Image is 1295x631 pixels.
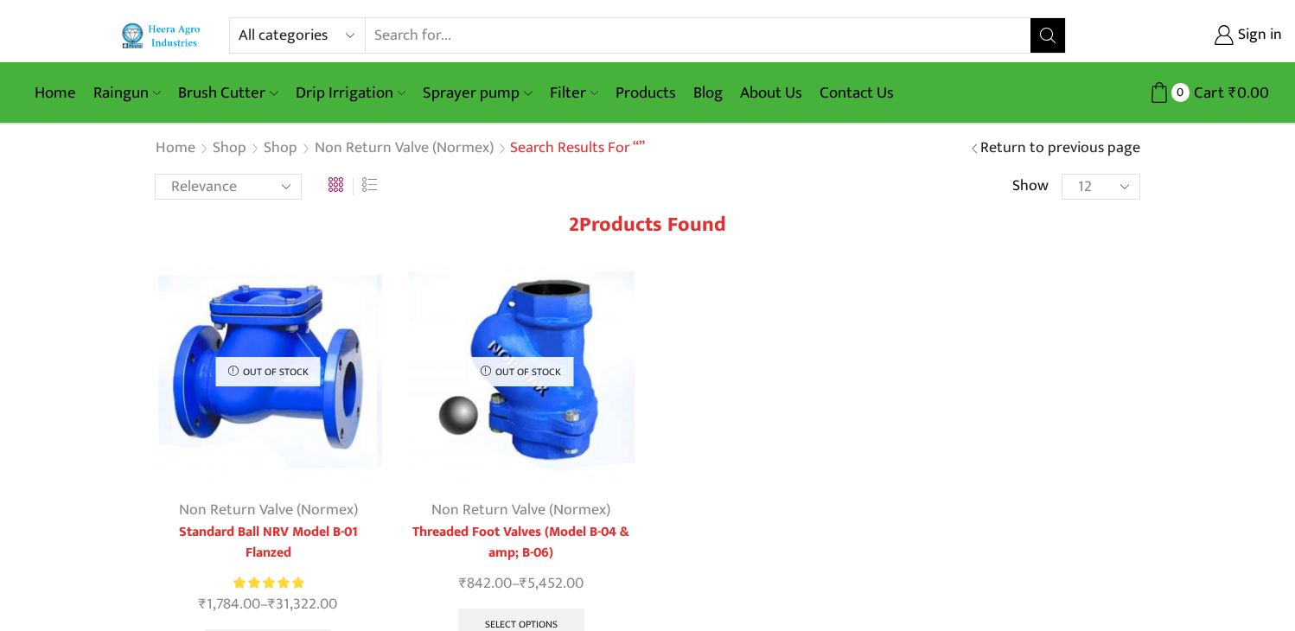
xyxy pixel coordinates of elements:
[155,593,382,616] span: –
[811,73,903,113] a: Contact Us
[579,207,726,242] span: Products found
[233,574,303,592] span: Rated out of 5
[366,18,1030,53] input: Search for...
[155,174,302,200] select: Shop order
[212,137,247,160] a: Shop
[469,357,573,386] p: Out of stock
[431,497,610,523] a: Non Return Valve (Normex)
[263,137,298,160] a: Shop
[1234,24,1282,47] span: Sign in
[1092,20,1282,51] a: Sign in
[459,570,467,596] span: ₹
[520,570,584,596] bdi: 5,452.00
[1171,83,1190,101] span: 0
[1030,18,1065,53] button: Search button
[520,570,527,596] span: ₹
[510,139,645,158] h1: Search results for “”
[685,73,731,113] a: Blog
[408,522,635,564] a: Threaded Foot Valves (Model B-04 & amp; B-06)
[1083,77,1269,109] a: 0 Cart ₹0.00
[85,73,169,113] a: Raingun
[569,207,579,242] span: 2
[731,73,811,113] a: About Us
[179,497,358,523] a: Non Return Valve (Normex)
[287,73,414,113] a: Drip Irrigation
[268,591,276,617] span: ₹
[459,570,512,596] bdi: 842.00
[607,73,685,113] a: Products
[314,137,494,160] a: Non Return Valve (Normex)
[199,591,207,617] span: ₹
[414,73,540,113] a: Sprayer pump
[1012,175,1049,198] span: Show
[199,591,260,617] bdi: 1,784.00
[169,73,286,113] a: Brush Cutter
[155,137,196,160] a: Home
[541,73,607,113] a: Filter
[155,258,382,486] img: Standard Ball NRV Model B-01 Flanzed
[216,357,321,386] p: Out of stock
[1228,80,1237,106] span: ₹
[1190,81,1224,105] span: Cart
[1228,80,1269,106] bdi: 0.00
[408,258,635,486] img: Non Return Valve
[155,522,382,564] a: Standard Ball NRV Model B-01 Flanzed
[155,137,645,160] nav: Breadcrumb
[268,591,337,617] bdi: 31,322.00
[408,572,635,596] span: –
[26,73,85,113] a: Home
[980,137,1140,160] a: Return to previous page
[233,574,303,592] div: Rated 5.00 out of 5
